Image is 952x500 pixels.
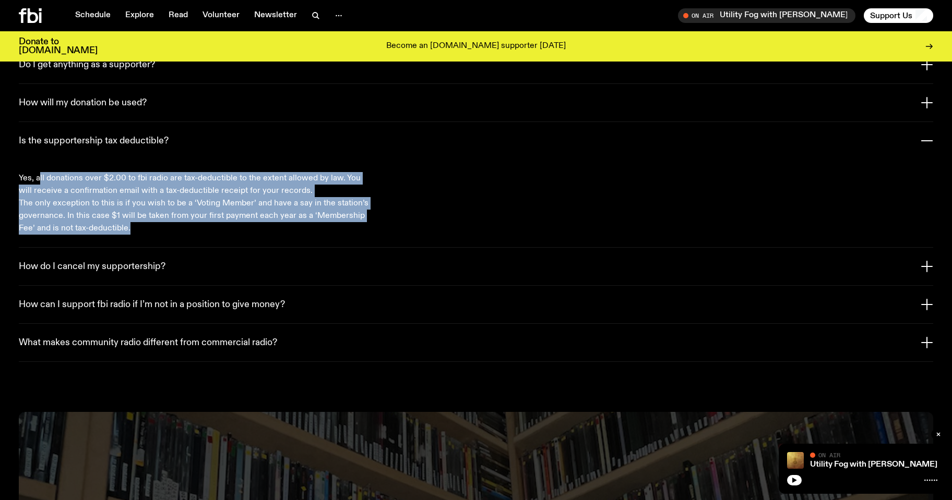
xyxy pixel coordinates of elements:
[19,97,147,109] h3: How will my donation be used?
[19,337,277,349] h3: What makes community radio different from commercial radio?
[787,452,804,469] img: Cover for EYDN's single "Gold"
[19,46,933,83] button: Do I get anything as a supporter?
[19,324,933,361] button: What makes community radio different from commercial radio?
[19,299,285,311] h3: How can I support fbi radio if I’m not in a position to give money?
[19,84,933,121] button: How will my donation be used?
[678,8,855,23] button: On AirUtility Fog with [PERSON_NAME]
[19,197,370,235] p: The only exception to this is if you wish to be a ‘Voting Member’ and have a say in the station’s...
[69,8,117,23] a: Schedule
[19,248,933,285] button: How do I cancel my supportership?
[19,136,169,147] h3: Is the supportership tax deductible?
[19,172,370,197] p: Yes, all donations over $2.00 to fbi radio are tax-deductible to the extent allowed by law. You w...
[162,8,194,23] a: Read
[19,286,933,323] button: How can I support fbi radio if I’m not in a position to give money?
[19,38,98,55] h3: Donate to [DOMAIN_NAME]
[818,452,840,458] span: On Air
[864,8,933,23] button: Support Us
[119,8,160,23] a: Explore
[386,42,566,51] p: Become an [DOMAIN_NAME] supporter [DATE]
[196,8,246,23] a: Volunteer
[19,261,165,273] h3: How do I cancel my supportership?
[19,59,155,71] h3: Do I get anything as a supporter?
[248,8,303,23] a: Newsletter
[810,460,937,469] a: Utility Fog with [PERSON_NAME]
[19,122,933,160] button: Is the supportership tax deductible?
[870,11,912,20] span: Support Us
